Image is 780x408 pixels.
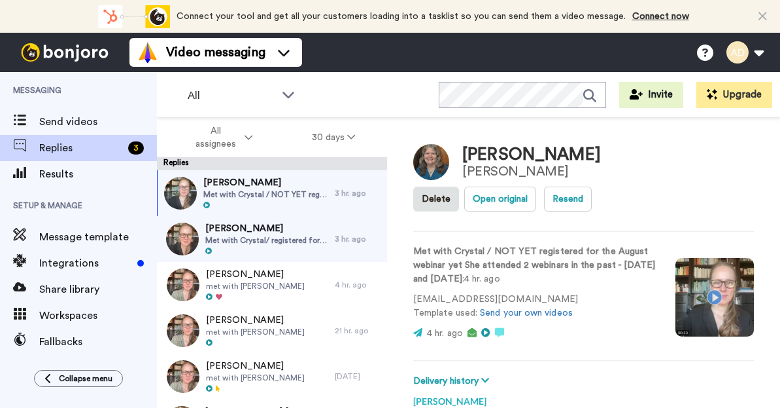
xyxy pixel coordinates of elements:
span: Send videos [39,114,157,130]
div: [DATE] [335,371,381,382]
div: [PERSON_NAME] [462,145,601,164]
p: : 4 hr. ago [413,245,656,286]
img: Image of Mary Ann Steinke-Moore [413,144,449,180]
button: Collapse menu [34,370,123,387]
span: Replies [39,140,123,156]
span: [PERSON_NAME] [206,360,305,373]
span: Collapse menu [59,373,112,384]
a: [PERSON_NAME]met with [PERSON_NAME]21 hr. ago [157,308,387,354]
img: 6fbdb0ea-c581-41b1-a55d-85e09fbdf2a0-thumb.jpg [164,177,197,210]
button: All assignees [160,119,282,156]
span: Message template [39,229,157,245]
span: [PERSON_NAME] [205,222,328,235]
span: All assignees [189,124,242,151]
div: 3 [128,141,144,155]
button: 30 days [282,126,385,149]
a: Connect now [632,12,689,21]
span: Share library [39,282,157,297]
span: All [188,88,275,103]
img: 4906ba86-48a5-4839-93f5-c24bf781884b-thumb.jpg [166,223,199,255]
button: Delivery history [413,374,493,388]
img: e87228b3-588d-48cc-8655-12ed166029d7-thumb.jpg [167,269,199,301]
a: [PERSON_NAME]Met with Crystal/ registered for [DATE] Webinar3 hr. ago [157,216,387,262]
span: met with [PERSON_NAME] [206,327,305,337]
button: Invite [619,82,683,108]
img: 9b772bf3-54bb-4377-961d-1ce5074c1354-thumb.jpg [167,314,199,347]
span: [PERSON_NAME] [203,176,328,189]
div: 4 hr. ago [335,280,381,290]
a: [PERSON_NAME]Met with Crystal / NOT YET registered for the August webinar yet She attended 2 webi... [157,170,387,216]
a: [PERSON_NAME]met with [PERSON_NAME][DATE] [157,354,387,399]
img: vm-color.svg [137,42,158,63]
span: [PERSON_NAME] [206,314,305,327]
div: 3 hr. ago [335,188,381,198]
span: met with [PERSON_NAME] [206,281,305,291]
span: Results [39,166,157,182]
button: Upgrade [696,82,772,108]
span: [PERSON_NAME] [206,268,305,281]
span: 4 hr. ago [427,329,463,338]
a: [PERSON_NAME]met with [PERSON_NAME]4 hr. ago [157,262,387,308]
div: animation [98,5,170,28]
span: Fallbacks [39,334,157,350]
img: bfe33815-4653-481a-aee4-0c18bf03909f-thumb.jpg [167,360,199,393]
button: Resend [544,187,592,212]
p: [EMAIL_ADDRESS][DOMAIN_NAME] Template used: [413,293,656,320]
span: Workspaces [39,308,157,324]
span: met with [PERSON_NAME] [206,373,305,383]
span: Connect your tool and get all your customers loading into a tasklist so you can send them a video... [177,12,626,21]
img: bj-logo-header-white.svg [16,43,114,62]
span: Met with Crystal / NOT YET registered for the August webinar yet She attended 2 webinars in the p... [203,189,328,200]
span: Met with Crystal/ registered for [DATE] Webinar [205,235,328,246]
div: [PERSON_NAME] [413,388,754,408]
button: Delete [413,187,459,212]
span: Video messaging [166,43,265,62]
div: 21 hr. ago [335,325,381,336]
strong: Met with Crystal / NOT YET registered for the August webinar yet She attended 2 webinars in the p... [413,247,655,284]
div: 3 hr. ago [335,234,381,244]
div: [PERSON_NAME] [462,164,601,179]
div: Replies [157,157,387,170]
a: Send your own videos [480,308,573,318]
span: Integrations [39,255,132,271]
button: Open original [464,187,536,212]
